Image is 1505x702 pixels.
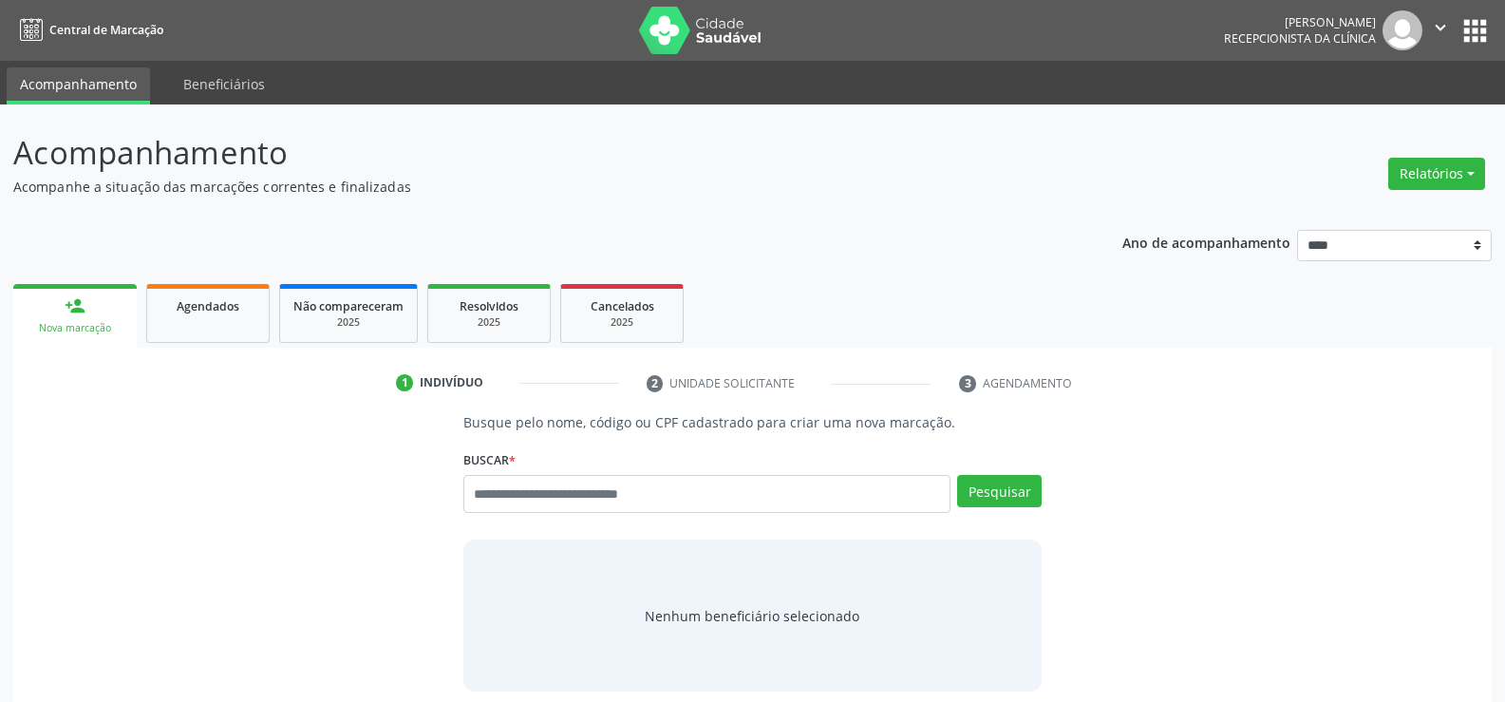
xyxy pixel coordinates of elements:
[460,298,518,314] span: Resolvidos
[13,14,163,46] a: Central de Marcação
[65,295,85,316] div: person_add
[13,129,1048,177] p: Acompanhamento
[7,67,150,104] a: Acompanhamento
[1383,10,1422,50] img: img
[1430,17,1451,38] i: 
[1422,10,1458,50] button: 
[442,315,536,330] div: 2025
[1224,30,1376,47] span: Recepcionista da clínica
[1388,158,1485,190] button: Relatórios
[27,321,123,335] div: Nova marcação
[645,606,859,626] span: Nenhum beneficiário selecionado
[177,298,239,314] span: Agendados
[591,298,654,314] span: Cancelados
[293,315,404,330] div: 2025
[420,374,483,391] div: Indivíduo
[293,298,404,314] span: Não compareceram
[463,412,1042,432] p: Busque pelo nome, código ou CPF cadastrado para criar uma nova marcação.
[13,177,1048,197] p: Acompanhe a situação das marcações correntes e finalizadas
[463,446,516,475] label: Buscar
[574,315,669,330] div: 2025
[1458,14,1492,47] button: apps
[957,475,1042,507] button: Pesquisar
[1224,14,1376,30] div: [PERSON_NAME]
[1122,230,1290,254] p: Ano de acompanhamento
[170,67,278,101] a: Beneficiários
[49,22,163,38] span: Central de Marcação
[396,374,413,391] div: 1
